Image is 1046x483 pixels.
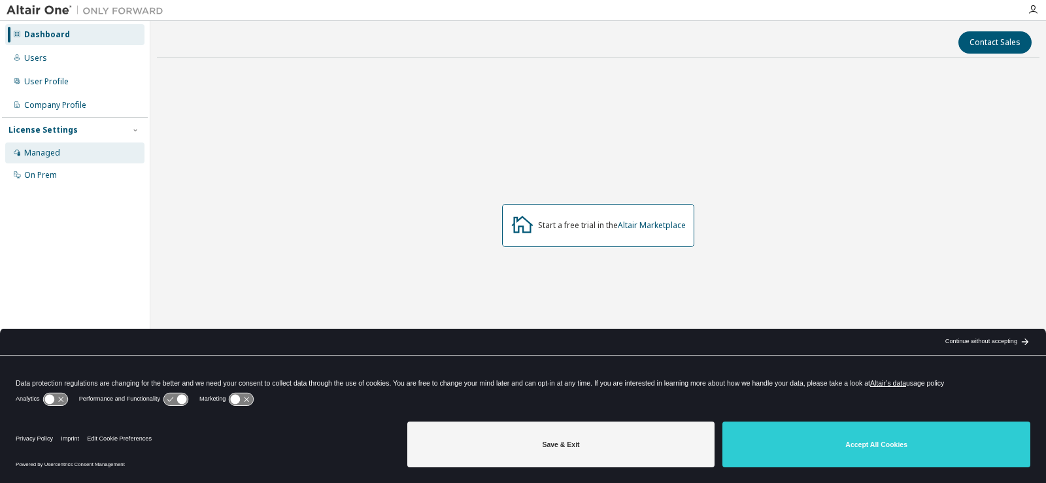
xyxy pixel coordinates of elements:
[24,100,86,110] div: Company Profile
[7,4,170,17] img: Altair One
[24,29,70,40] div: Dashboard
[958,31,1032,54] button: Contact Sales
[618,220,686,231] a: Altair Marketplace
[24,53,47,63] div: Users
[24,76,69,87] div: User Profile
[8,125,78,135] div: License Settings
[538,220,686,231] div: Start a free trial in the
[24,170,57,180] div: On Prem
[24,148,60,158] div: Managed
